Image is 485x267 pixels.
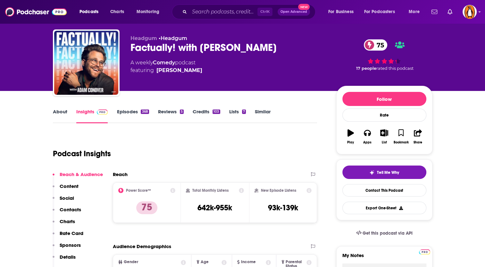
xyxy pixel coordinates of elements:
[53,254,76,266] button: Details
[130,67,202,74] span: featuring
[409,125,426,148] button: Share
[342,184,426,197] a: Contact This Podcast
[153,60,175,66] a: Comedy
[124,260,138,264] span: Gender
[53,183,79,195] button: Content
[409,7,420,16] span: More
[342,92,426,106] button: Follow
[363,231,412,236] span: Get this podcast via API
[356,66,376,71] span: 17 people
[137,7,159,16] span: Monitoring
[60,171,103,177] p: Reach & Audience
[53,242,81,254] button: Sponsors
[376,66,414,71] span: rated this podcast
[189,7,257,17] input: Search podcasts, credits, & more...
[193,109,220,123] a: Credits103
[364,7,395,16] span: For Podcasters
[342,166,426,179] button: tell me why sparkleTell Me Why
[60,230,83,236] p: Rate Card
[376,125,392,148] button: List
[180,109,184,114] div: 5
[113,171,128,177] h2: Reach
[429,6,440,17] a: Show notifications dropdown
[363,141,372,144] div: Apps
[75,7,107,17] button: open menu
[53,218,75,230] button: Charts
[158,109,184,123] a: Reviews5
[347,141,354,144] div: Play
[463,5,477,19] img: User Profile
[60,218,75,224] p: Charts
[393,125,409,148] button: Bookmark
[76,109,108,123] a: InsightsPodchaser Pro
[53,171,103,183] button: Reach & Audience
[370,39,387,51] span: 75
[130,59,202,74] div: A weekly podcast
[159,35,187,41] span: •
[192,188,229,193] h2: Total Monthly Listens
[156,67,202,74] a: Adam Conover
[60,206,81,213] p: Contacts
[342,252,426,263] label: My Notes
[126,188,151,193] h2: Power Score™
[419,249,430,255] img: Podchaser Pro
[382,141,387,144] div: List
[60,183,79,189] p: Content
[342,109,426,122] div: Rate
[53,195,74,207] button: Social
[342,125,359,148] button: Play
[97,109,108,115] img: Podchaser Pro
[136,201,157,214] p: 75
[324,7,362,17] button: open menu
[53,230,83,242] button: Rate Card
[336,35,432,75] div: 75 17 peoplerated this podcast
[113,243,171,249] h2: Audience Demographics
[60,254,76,260] p: Details
[359,125,376,148] button: Apps
[130,35,157,41] span: Headgum
[197,203,232,213] h3: 642k-955k
[53,149,111,158] h1: Podcast Insights
[342,202,426,214] button: Export One-Sheet
[404,7,428,17] button: open menu
[377,170,399,175] span: Tell Me Why
[445,6,455,17] a: Show notifications dropdown
[54,31,118,95] img: Factually! with Adam Conover
[364,39,387,51] a: 75
[60,195,74,201] p: Social
[255,109,271,123] a: Similar
[141,109,149,114] div: 368
[419,248,430,255] a: Pro website
[278,8,310,16] button: Open AdvancedNew
[298,4,310,10] span: New
[351,225,418,241] a: Get this podcast via API
[328,7,354,16] span: For Business
[261,188,296,193] h2: New Episode Listens
[201,260,209,264] span: Age
[414,141,422,144] div: Share
[229,109,246,123] a: Lists7
[463,5,477,19] span: Logged in as penguin_portfolio
[60,242,81,248] p: Sponsors
[53,206,81,218] button: Contacts
[106,7,128,17] a: Charts
[369,170,374,175] img: tell me why sparkle
[393,141,408,144] div: Bookmark
[360,7,404,17] button: open menu
[268,203,298,213] h3: 93k-139k
[463,5,477,19] button: Show profile menu
[5,6,67,18] img: Podchaser - Follow, Share and Rate Podcasts
[213,109,220,114] div: 103
[132,7,168,17] button: open menu
[257,8,272,16] span: Ctrl K
[280,10,307,13] span: Open Advanced
[161,35,187,41] a: Headgum
[242,109,246,114] div: 7
[110,7,124,16] span: Charts
[241,260,256,264] span: Income
[178,4,322,19] div: Search podcasts, credits, & more...
[79,7,98,16] span: Podcasts
[53,109,67,123] a: About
